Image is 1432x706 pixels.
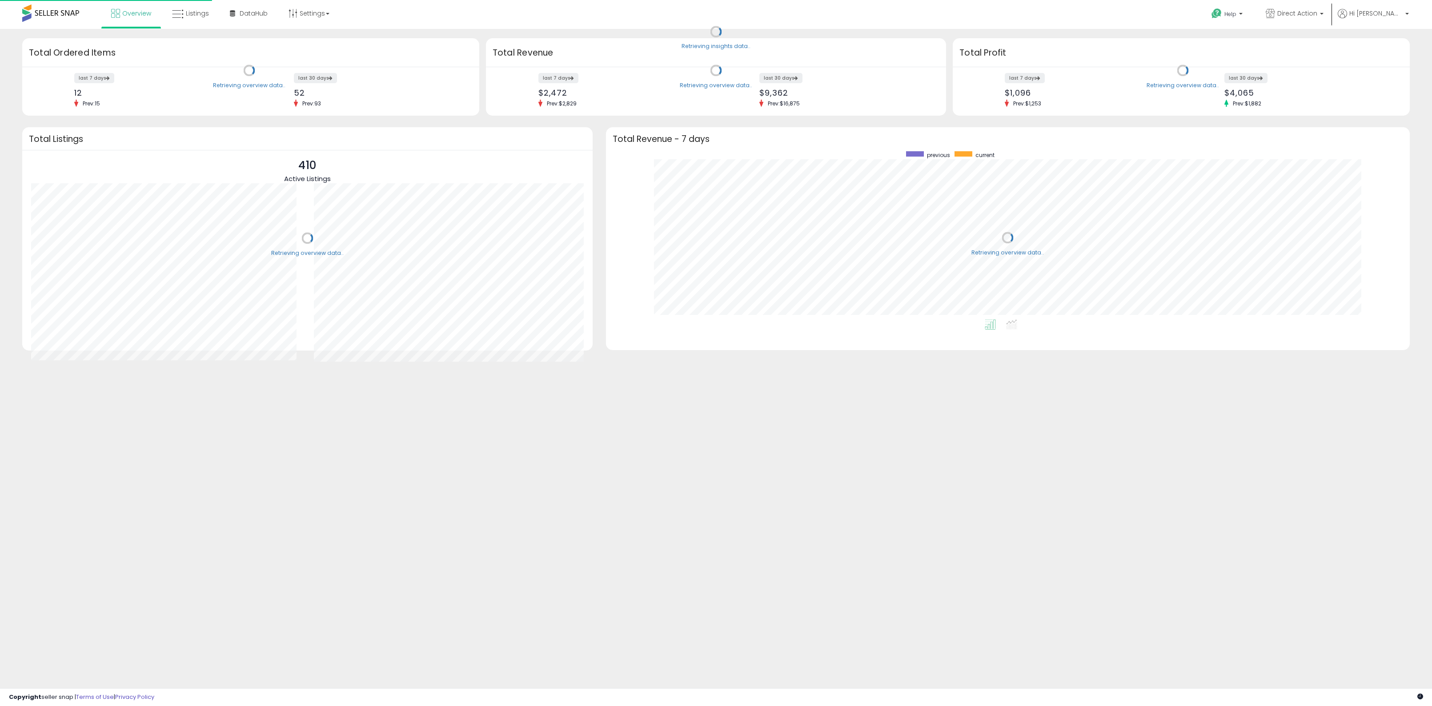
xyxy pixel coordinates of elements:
[213,81,285,89] div: Retrieving overview data..
[186,9,209,18] span: Listings
[1349,9,1403,18] span: Hi [PERSON_NAME]
[1147,81,1219,89] div: Retrieving overview data..
[122,9,151,18] span: Overview
[1204,1,1251,29] a: Help
[1338,9,1409,29] a: Hi [PERSON_NAME]
[1211,8,1222,19] i: Get Help
[1277,9,1317,18] span: Direct Action
[240,9,268,18] span: DataHub
[271,249,344,257] div: Retrieving overview data..
[1224,10,1236,18] span: Help
[971,249,1044,257] div: Retrieving overview data..
[680,81,752,89] div: Retrieving overview data..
